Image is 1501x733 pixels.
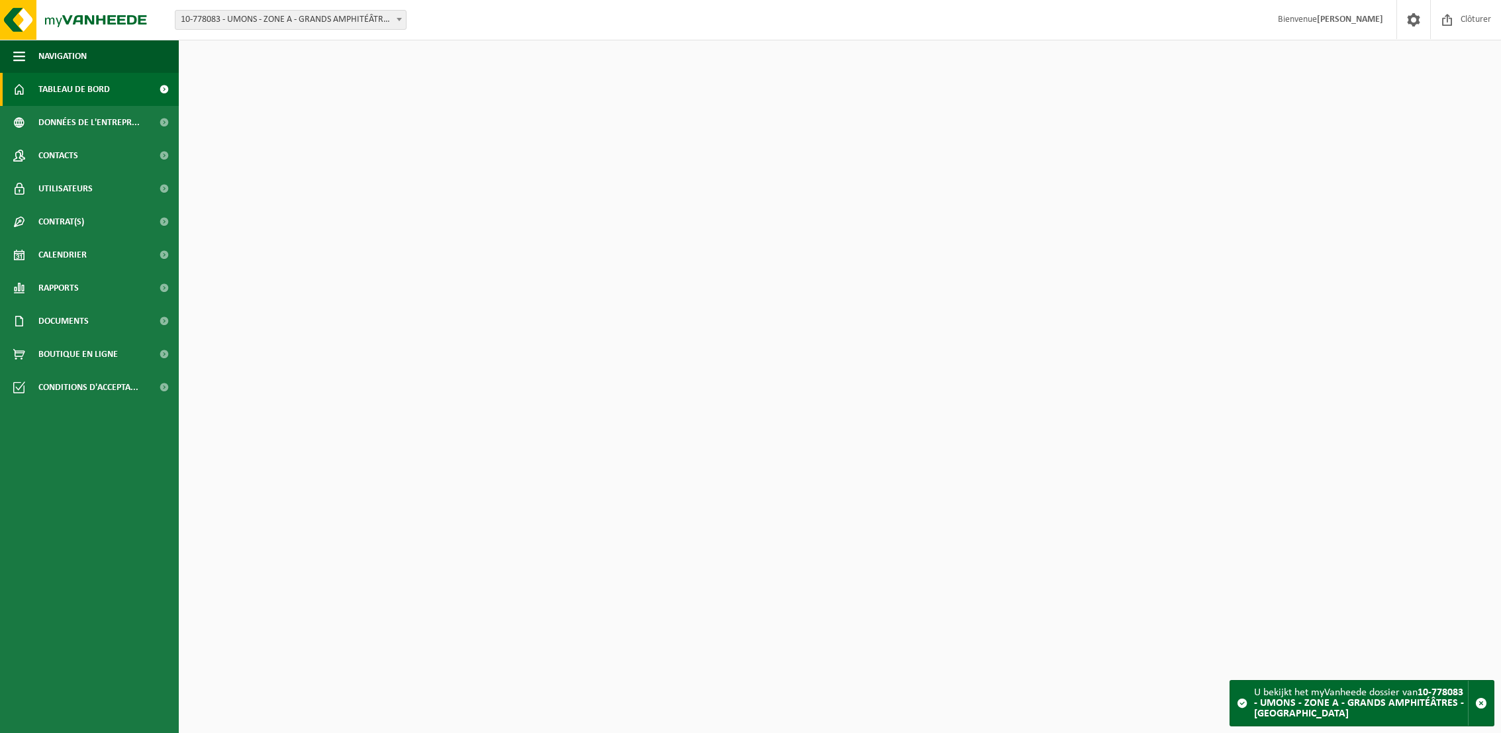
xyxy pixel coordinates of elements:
strong: 10-778083 - UMONS - ZONE A - GRANDS AMPHITÉÂTRES - [GEOGRAPHIC_DATA] [1254,687,1464,719]
span: Documents [38,305,89,338]
div: U bekijkt het myVanheede dossier van [1254,681,1468,726]
span: Rapports [38,271,79,305]
span: 10-778083 - UMONS - ZONE A - GRANDS AMPHITÉÂTRES - MONS [175,10,407,30]
span: Contacts [38,139,78,172]
span: 10-778083 - UMONS - ZONE A - GRANDS AMPHITÉÂTRES - MONS [175,11,406,29]
strong: [PERSON_NAME] [1317,15,1383,24]
span: Contrat(s) [38,205,84,238]
span: Boutique en ligne [38,338,118,371]
span: Utilisateurs [38,172,93,205]
span: Calendrier [38,238,87,271]
span: Conditions d'accepta... [38,371,138,404]
span: Navigation [38,40,87,73]
span: Données de l'entrepr... [38,106,140,139]
span: Tableau de bord [38,73,110,106]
